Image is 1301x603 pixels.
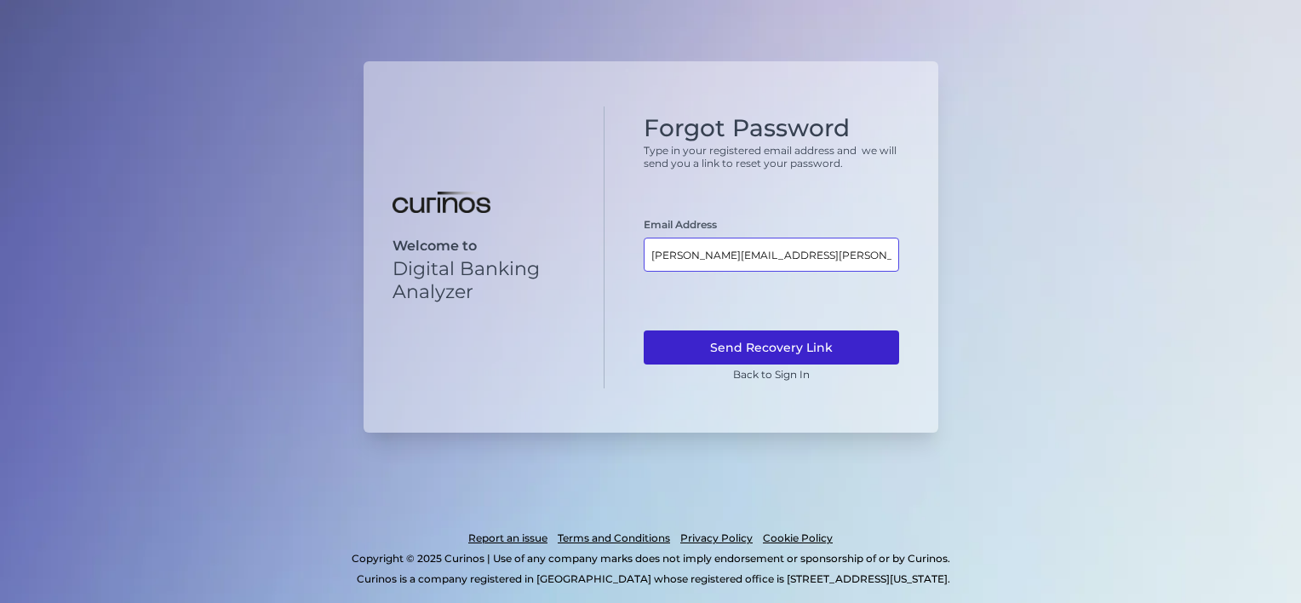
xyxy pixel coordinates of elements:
[468,528,547,548] a: Report an issue
[733,368,810,381] a: Back to Sign In
[393,192,490,214] img: Digital Banking Analyzer
[644,144,899,169] p: Type in your registered email address and we will send you a link to reset your password.
[83,548,1218,569] p: Copyright © 2025 Curinos | Use of any company marks does not imply endorsement or sponsorship of ...
[644,330,899,365] button: Send Recovery Link
[558,528,670,548] a: Terms and Conditions
[644,114,899,143] h1: Forgot Password
[680,528,753,548] a: Privacy Policy
[89,569,1218,589] p: Curinos is a company registered in [GEOGRAPHIC_DATA] whose registered office is [STREET_ADDRESS][...
[393,257,576,303] p: Digital Banking Analyzer
[393,238,576,254] p: Welcome to
[763,528,833,548] a: Cookie Policy
[644,238,899,272] input: Email
[644,218,717,231] label: Email Address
